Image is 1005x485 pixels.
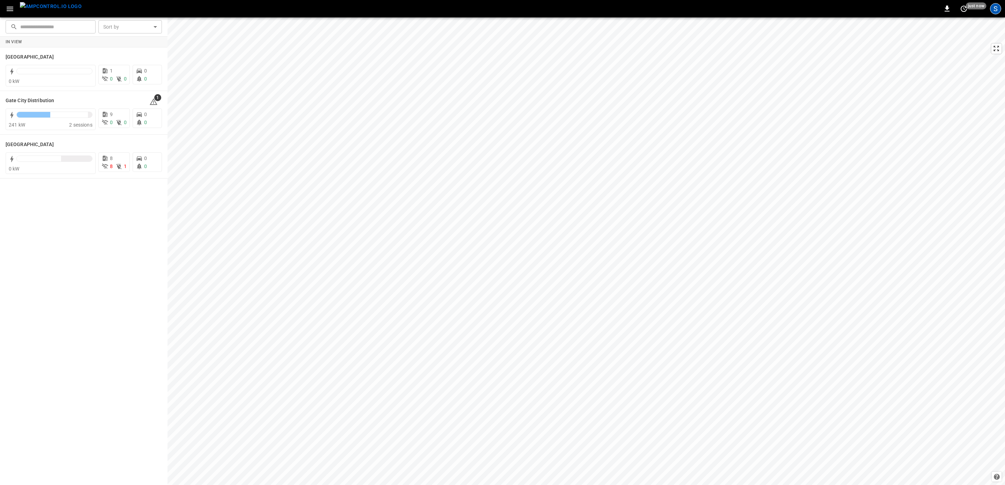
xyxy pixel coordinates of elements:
span: 0 [110,76,113,82]
span: 1 [110,68,113,74]
div: profile-icon [990,3,1001,14]
span: 0 [144,164,147,169]
img: ampcontrol.io logo [20,2,82,11]
span: 0 [124,120,127,125]
span: 2 sessions [69,122,92,128]
span: 1 [124,164,127,169]
strong: In View [6,39,22,44]
span: 0 kW [9,166,20,172]
span: 0 [144,120,147,125]
h6: Gate City Distribution [6,97,54,105]
span: 0 [144,76,147,82]
span: just now [966,2,987,9]
span: 1 [154,94,161,101]
span: 0 [124,76,127,82]
span: 0 kW [9,78,20,84]
span: 0 [110,120,113,125]
h6: Fresno [6,53,54,61]
span: 9 [110,112,113,117]
canvas: Map [167,17,1005,485]
span: 8 [110,164,113,169]
h6: Huntington Beach [6,141,54,149]
span: 8 [110,156,113,161]
span: 0 [144,156,147,161]
span: 0 [144,68,147,74]
span: 0 [144,112,147,117]
span: 241 kW [9,122,25,128]
button: set refresh interval [958,3,969,14]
